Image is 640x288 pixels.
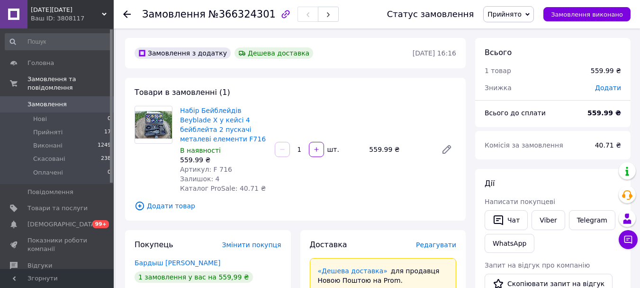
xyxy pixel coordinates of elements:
span: Відгуки [27,261,52,270]
span: Редагувати [416,241,456,249]
time: [DATE] 16:16 [413,49,456,57]
span: Виконані [33,141,63,150]
span: Прийняті [33,128,63,137]
a: WhatsApp [485,234,534,253]
span: Запит на відгук про компанію [485,261,590,269]
span: №366324301 [208,9,276,20]
div: 1 замовлення у вас на 559,99 ₴ [135,271,253,283]
span: 99+ [92,220,109,228]
span: Артикул: F 716 [180,166,232,173]
span: Нові [33,115,47,123]
span: Доставка [310,240,347,249]
span: Товари та послуги [27,204,88,213]
div: Ваш ID: 3808117 [31,14,114,23]
span: Комісія за замовлення [485,141,563,149]
span: Скасовані [33,155,65,163]
a: Telegram [569,210,615,230]
span: Знижка [485,84,512,92]
span: Каталог ProSale: 40.71 ₴ [180,185,266,192]
a: Редагувати [437,140,456,159]
span: Головна [27,59,54,67]
span: 0 [108,168,111,177]
span: BLACK FRIDAY [31,6,102,14]
span: 17 [104,128,111,137]
span: Дії [485,179,495,188]
span: 0 [108,115,111,123]
div: Замовлення з додатку [135,47,231,59]
span: Товари в замовленні (1) [135,88,230,97]
span: Замовлення виконано [551,11,623,18]
span: Оплачені [33,168,63,177]
span: 1 товар [485,67,511,74]
span: В наявності [180,147,221,154]
span: Додати [595,84,621,92]
span: Покупець [135,240,173,249]
a: Viber [532,210,565,230]
span: 40.71 ₴ [595,141,621,149]
span: Замовлення [142,9,206,20]
span: [DEMOGRAPHIC_DATA] [27,220,98,229]
a: «Дешева доставка» [318,267,388,275]
button: Чат з покупцем [619,230,638,249]
span: 1249 [98,141,111,150]
img: Набір Бейблейдів Beyblade X у кейсі 4 бейблейта 2 пускачі металеві елементи F716 [135,111,172,139]
span: Замовлення [27,100,67,109]
div: 559.99 ₴ [180,155,267,165]
span: Залишок: 4 [180,175,220,183]
div: Дешева доставка [234,47,313,59]
span: Додати товар [135,201,456,211]
span: Всього [485,48,512,57]
span: Повідомлення [27,188,73,196]
b: 559.99 ₴ [587,109,621,117]
span: Замовлення та повідомлення [27,75,114,92]
div: для продавця Новою Поштою на Prom. [318,266,449,285]
span: Показники роботи компанії [27,236,88,253]
div: Статус замовлення [387,9,474,19]
button: Замовлення виконано [543,7,631,21]
div: шт. [325,145,340,154]
span: Всього до сплати [485,109,546,117]
span: Прийнято [487,10,522,18]
div: Повернутися назад [123,9,131,19]
span: 238 [101,155,111,163]
button: Чат [485,210,528,230]
div: 559.99 ₴ [591,66,621,75]
a: Набір Бейблейдів Beyblade X у кейсі 4 бейблейта 2 пускачі металеві елементи F716 [180,107,266,143]
input: Пошук [5,33,112,50]
span: Написати покупцеві [485,198,555,205]
a: Бардыш [PERSON_NAME] [135,259,220,267]
span: Змінити покупця [222,241,281,249]
div: 559.99 ₴ [365,143,433,156]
